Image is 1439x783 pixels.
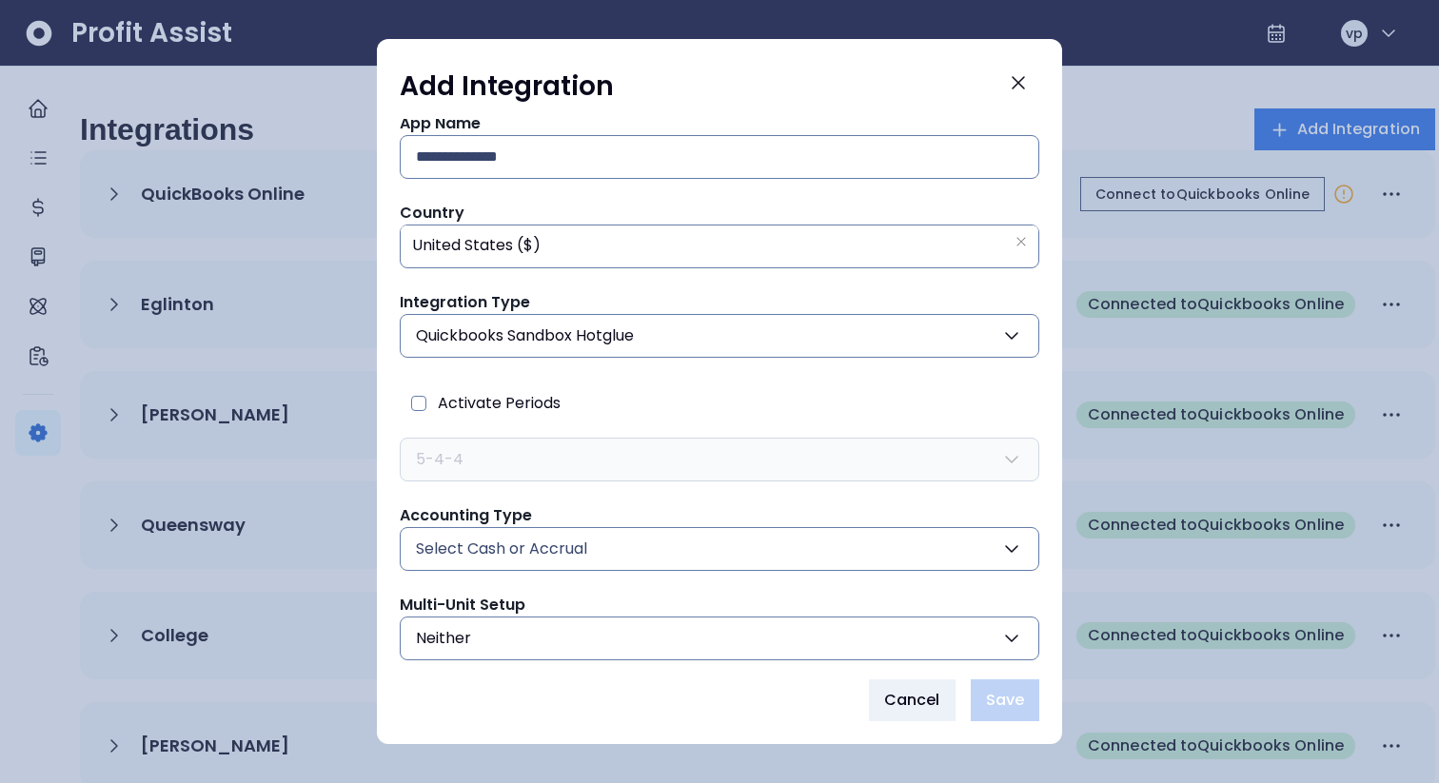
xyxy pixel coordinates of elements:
span: Accounting Type [400,504,532,526]
span: Multi-Unit Setup [400,594,525,616]
button: Clear [1015,232,1027,251]
span: App Name [400,112,481,134]
span: Quickbooks Sandbox Hotglue [416,324,634,347]
svg: close [1015,236,1027,247]
button: Close [997,62,1039,104]
span: Select Cash or Accrual [416,538,587,560]
h1: Add Integration [400,69,614,104]
button: Cancel [869,679,956,721]
span: Save [986,689,1024,712]
span: Neither [416,627,471,650]
span: Country [400,202,464,224]
span: Activate Periods [438,388,561,419]
button: Save [971,679,1039,721]
span: United States ($) [412,224,541,267]
span: Cancel [884,689,940,712]
span: 5-4-4 [416,448,463,471]
span: Integration Type [400,291,530,313]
